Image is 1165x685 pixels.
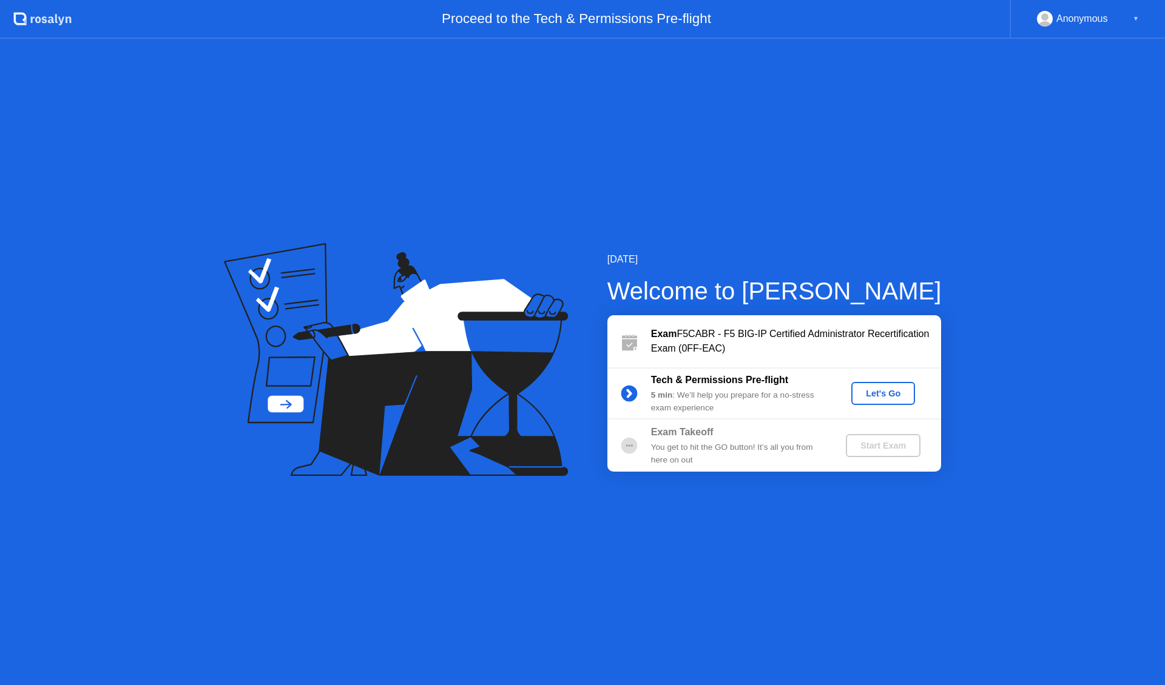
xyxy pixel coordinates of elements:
div: Let's Go [856,389,910,398]
button: Start Exam [846,434,920,457]
div: You get to hit the GO button! It’s all you from here on out [651,441,826,466]
b: Exam Takeoff [651,427,714,437]
b: Tech & Permissions Pre-flight [651,375,788,385]
div: Start Exam [851,441,916,450]
div: Anonymous [1056,11,1108,27]
div: [DATE] [607,252,942,267]
div: Welcome to [PERSON_NAME] [607,273,942,309]
div: F5CABR - F5 BIG-IP Certified Administrator Recertification Exam (0FF-EAC) [651,327,941,356]
div: : We’ll help you prepare for a no-stress exam experience [651,389,826,414]
b: 5 min [651,390,673,399]
div: ▼ [1133,11,1139,27]
b: Exam [651,329,677,339]
button: Let's Go [851,382,915,405]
